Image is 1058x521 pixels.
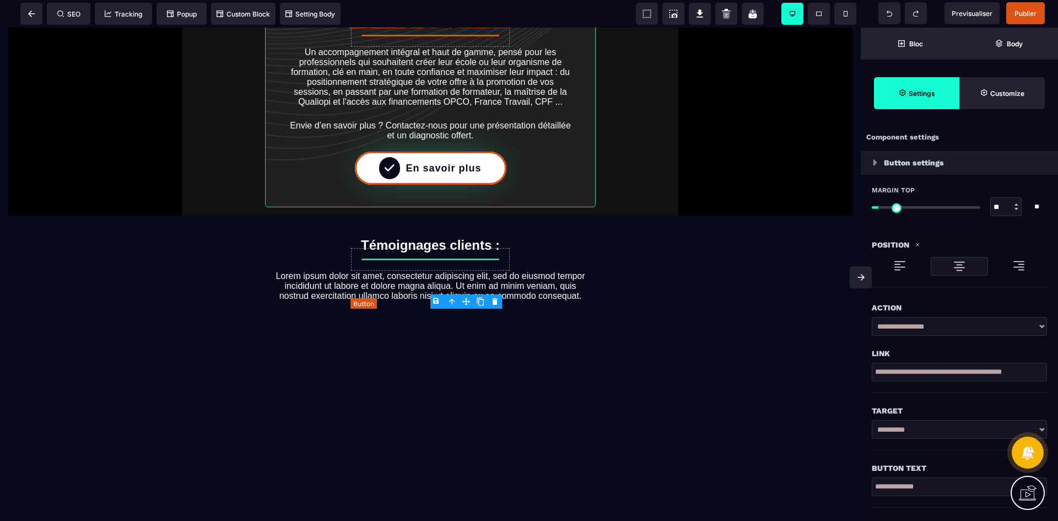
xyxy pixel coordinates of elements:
text: Lorem ipsum dolor sit amet, consectetur adipiscing elit, sed do eiusmod tempor incididunt ut labo... [273,241,587,276]
img: loading [893,259,906,272]
strong: Settings [909,89,935,98]
span: Preview [944,2,1000,24]
div: Action [872,301,1047,314]
div: Link [872,347,1047,360]
span: Popup [167,10,197,18]
img: loading [873,159,877,166]
text: Un accompagnement intégral et haut de gamme, pensé pour les professionnels qui souhaitent créer l... [288,17,573,82]
span: Custom Block [217,10,270,18]
span: Tracking [105,10,142,18]
div: Target [872,404,1047,417]
button: En savoir plus [355,124,506,157]
p: Position [872,238,909,251]
text: Envie d’en savoir plus ? Contactez-nous pour une présentation détaillée et un diagnostic offert. [288,90,573,116]
span: Publier [1014,9,1037,18]
span: Margin Top [872,186,915,195]
img: loading [953,260,966,273]
span: Settings [874,77,959,109]
span: Previsualiser [952,9,992,18]
span: Open Style Manager [959,77,1045,109]
strong: Customize [990,89,1024,98]
div: Button Text [872,461,1047,475]
img: loading [915,242,920,248]
div: Component settings [861,127,1058,148]
span: Setting Body [285,10,335,18]
b: Témoignages clients : [361,210,500,225]
span: Screenshot [662,3,684,25]
strong: Body [1007,40,1023,48]
p: Button settings [884,156,944,169]
span: View components [636,3,658,25]
strong: Bloc [909,40,923,48]
span: Open Blocks [861,28,959,60]
img: loading [1012,259,1025,272]
span: Open Layer Manager [959,28,1058,60]
span: SEO [57,10,80,18]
